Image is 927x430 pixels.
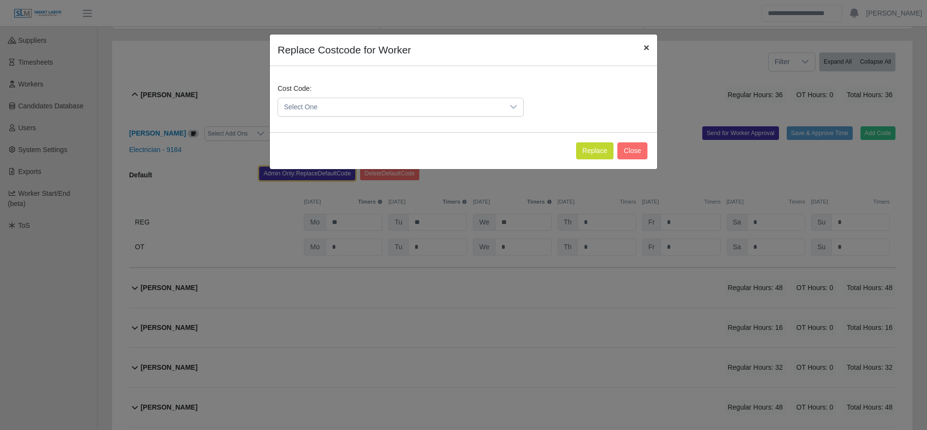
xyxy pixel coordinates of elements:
[576,142,613,159] button: Replace
[644,42,649,53] span: ×
[278,98,504,116] span: Select One
[278,84,312,94] label: Cost Code:
[636,34,657,60] button: Close
[617,142,647,159] button: Close
[278,42,411,58] h4: Replace Costcode for Worker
